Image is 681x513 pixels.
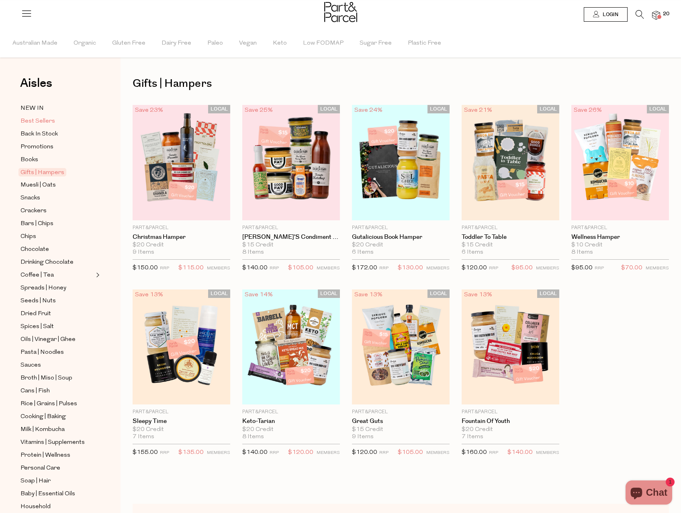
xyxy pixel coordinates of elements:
span: $95.00 [511,263,533,273]
img: Christmas Hamper [133,105,230,220]
a: Keto-tarian [242,418,340,425]
span: Spices | Salt [20,322,54,332]
div: $20 Credit [352,242,450,249]
span: 7 Items [133,433,154,441]
small: RRP [379,451,389,455]
div: $20 Credit [133,426,230,433]
a: Sleepy Time [133,418,230,425]
p: Part&Parcel [462,408,559,416]
img: Wellness Hamper [571,105,669,220]
a: Personal Care [20,463,94,473]
span: Back In Stock [20,129,58,139]
span: Keto [273,29,287,57]
span: Rice | Grains | Pulses [20,399,77,409]
div: $20 Credit [242,426,340,433]
span: $105.00 [398,447,423,458]
span: $140.00 [507,447,533,458]
span: Milk | Kombucha [20,425,65,435]
span: 6 Items [352,249,374,256]
span: Sugar Free [360,29,392,57]
span: $105.00 [288,263,313,273]
small: MEMBERS [207,266,230,271]
span: Gluten Free [112,29,145,57]
div: Save 25% [242,105,275,116]
span: Cooking | Baking [20,412,66,422]
a: Coffee | Tea [20,270,94,280]
small: RRP [489,266,498,271]
span: Coffee | Tea [20,271,54,280]
a: Protein | Wellness [20,450,94,460]
small: RRP [160,266,169,271]
a: Cooking | Baking [20,412,94,422]
span: $140.00 [242,265,268,271]
span: Broth | Miso | Soup [20,373,72,383]
a: Spreads | Honey [20,283,94,293]
a: Chips [20,232,94,242]
small: RRP [489,451,498,455]
span: LOCAL [318,105,340,113]
a: Books [20,155,94,165]
span: Snacks [20,193,40,203]
span: LOCAL [427,289,450,298]
span: Vegan [239,29,257,57]
small: MEMBERS [317,266,340,271]
a: Fountain Of Youth [462,418,559,425]
span: Crackers [20,206,47,216]
span: LOCAL [208,105,230,113]
div: Save 13% [462,289,495,300]
span: $95.00 [571,265,593,271]
span: $115.00 [178,263,204,273]
p: Part&Parcel [133,408,230,416]
span: Soap | Hair [20,476,51,486]
small: RRP [379,266,389,271]
a: [PERSON_NAME]'s Condiment Hamper [242,234,340,241]
a: Cans | Fish [20,386,94,396]
span: Best Sellers [20,117,55,126]
a: Best Sellers [20,116,94,126]
span: Pasta | Noodles [20,348,64,357]
a: Rice | Grains | Pulses [20,399,94,409]
img: Jordie Pie's Condiment Hamper [242,105,340,220]
span: LOCAL [537,289,559,298]
small: RRP [595,266,604,271]
span: LOCAL [427,105,450,113]
div: $20 Credit [462,426,559,433]
span: $150.00 [133,265,158,271]
h1: Gifts | Hampers [133,74,669,93]
a: Great Guts [352,418,450,425]
span: 6 Items [462,249,483,256]
span: Organic [74,29,96,57]
span: Gifts | Hampers [18,168,66,176]
a: Wellness Hamper [571,234,669,241]
div: $10 Credit [571,242,669,249]
span: Muesli | Oats [20,181,56,190]
a: Back In Stock [20,129,94,139]
span: Baby | Essential Oils [20,489,75,499]
small: MEMBERS [317,451,340,455]
a: Gutalicious Book Hamper [352,234,450,241]
div: Save 13% [133,289,166,300]
a: NEW IN [20,103,94,113]
span: 8 Items [242,433,264,441]
a: Muesli | Oats [20,180,94,190]
span: 9 Items [352,433,374,441]
img: Gutalicious Book Hamper [352,105,450,220]
a: Gifts | Hampers [20,168,94,177]
div: $15 Credit [352,426,450,433]
div: Save 26% [571,105,604,116]
span: $120.00 [352,449,377,456]
span: LOCAL [208,289,230,298]
a: Oils | Vinegar | Ghee [20,334,94,345]
span: $120.00 [288,447,313,458]
span: $120.00 [462,265,487,271]
p: Part&Parcel [462,224,559,232]
span: Promotions [20,142,53,152]
a: Sauces [20,360,94,370]
small: MEMBERS [646,266,669,271]
span: Low FODMAP [303,29,344,57]
img: Toddler To Table [462,105,559,220]
a: Aisles [20,77,52,97]
span: 8 Items [242,249,264,256]
span: Dried Fruit [20,309,51,319]
small: RRP [160,451,169,455]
